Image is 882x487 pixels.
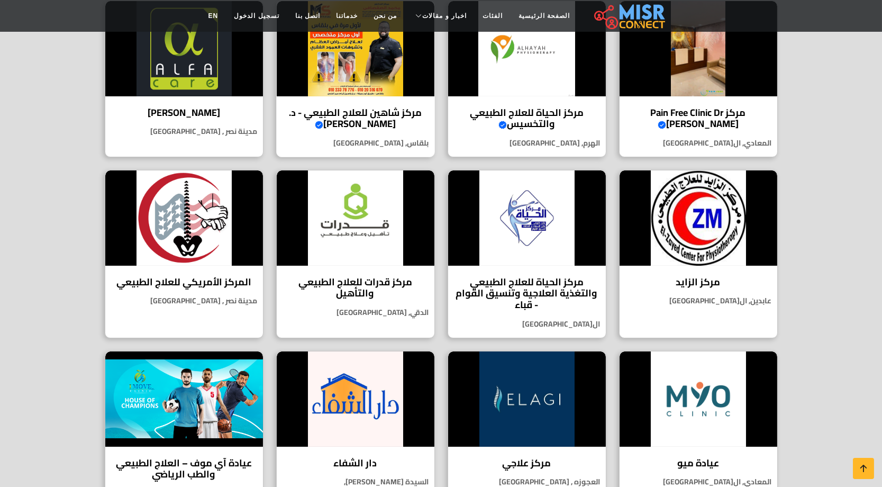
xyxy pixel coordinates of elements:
[441,1,613,157] a: مركز الحياة للعلاج الطبيعي والتخسيس مركز الحياة للعلاج الطبيعي والتخسيس الهرم, [GEOGRAPHIC_DATA]
[277,138,434,149] p: بلقاس, [GEOGRAPHIC_DATA]
[613,1,784,157] a: مركز Pain Free Clinic Dr Abdelrahman مركز Pain Free Clinic Dr [PERSON_NAME] المعادي, ال[GEOGRAPHI...
[226,6,287,26] a: تسجيل الدخول
[105,351,263,447] img: عيادة آي موف – العلاج الطبيعي والطب الرياضي
[98,1,270,157] a: ألفا كير [PERSON_NAME] مدينة نصر , [GEOGRAPHIC_DATA]
[277,351,434,447] img: دار الشفاء
[448,138,606,149] p: الهرم, [GEOGRAPHIC_DATA]
[620,170,777,266] img: مركز الزايد
[448,1,606,96] img: مركز الحياة للعلاج الطبيعي والتخسيس
[285,107,426,130] h4: مركز شاهين للعلاج الطبيعي - د. [PERSON_NAME]
[441,170,613,338] a: مركز الحياة للعلاج الطبيعي والتغذية العلاجية وتنسيق القوام - قباء مركز الحياة للعلاج الطبيعي والت...
[270,170,441,338] a: مركز قدرات للعلاج الطبيعي والتأهيل مركز قدرات للعلاج الطبيعي والتأهيل الدقي, [GEOGRAPHIC_DATA]
[270,1,441,157] a: مركز شاهين للعلاج الطبيعي - د. أحمد عاطف شاهين مركز شاهين للعلاج الطبيعي - د. [PERSON_NAME] بلقاس...
[98,170,270,338] a: المركز الأمريكي للعلاج الطبيعي المركز الأمريكي للعلاج الطبيعي مدينة نصر , [GEOGRAPHIC_DATA]
[113,107,255,119] h4: [PERSON_NAME]
[113,276,255,288] h4: المركز الأمريكي للعلاج الطبيعي
[105,126,263,137] p: مدينة نصر , [GEOGRAPHIC_DATA]
[628,457,769,469] h4: عيادة ميو
[422,11,467,21] span: اخبار و مقالات
[315,121,323,129] svg: Verified account
[328,6,366,26] a: خدماتنا
[405,6,475,26] a: اخبار و مقالات
[201,6,226,26] a: EN
[456,457,598,469] h4: مركز علاجي
[511,6,578,26] a: الصفحة الرئيسية
[628,107,769,130] h4: مركز Pain Free Clinic Dr [PERSON_NAME]
[113,457,255,480] h4: عيادة آي موف – العلاج الطبيعي والطب الرياضي
[285,276,426,299] h4: مركز قدرات للعلاج الطبيعي والتأهيل
[498,121,507,129] svg: Verified account
[658,121,666,129] svg: Verified account
[594,3,665,29] img: main.misr_connect
[620,138,777,149] p: المعادي, ال[GEOGRAPHIC_DATA]
[620,351,777,447] img: عيادة ميو
[277,307,434,318] p: الدقي, [GEOGRAPHIC_DATA]
[456,276,598,311] h4: مركز الحياة للعلاج الطبيعي والتغذية العلاجية وتنسيق القوام - قباء
[456,107,598,130] h4: مركز الحياة للعلاج الطبيعي والتخسيس
[285,457,426,469] h4: دار الشفاء
[475,6,511,26] a: الفئات
[277,1,434,96] img: مركز شاهين للعلاج الطبيعي - د. أحمد عاطف شاهين
[366,6,405,26] a: من نحن
[613,170,784,338] a: مركز الزايد مركز الزايد عابدين, ال[GEOGRAPHIC_DATA]
[287,6,328,26] a: اتصل بنا
[448,170,606,266] img: مركز الحياة للعلاج الطبيعي والتغذية العلاجية وتنسيق القوام - قباء
[628,276,769,288] h4: مركز الزايد
[105,170,263,266] img: المركز الأمريكي للعلاج الطبيعي
[620,295,777,306] p: عابدين, ال[GEOGRAPHIC_DATA]
[105,1,263,96] img: ألفا كير
[448,319,606,330] p: ال[GEOGRAPHIC_DATA]
[277,170,434,266] img: مركز قدرات للعلاج الطبيعي والتأهيل
[448,351,606,447] img: مركز علاجي
[105,295,263,306] p: مدينة نصر , [GEOGRAPHIC_DATA]
[620,1,777,96] img: مركز Pain Free Clinic Dr Abdelrahman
